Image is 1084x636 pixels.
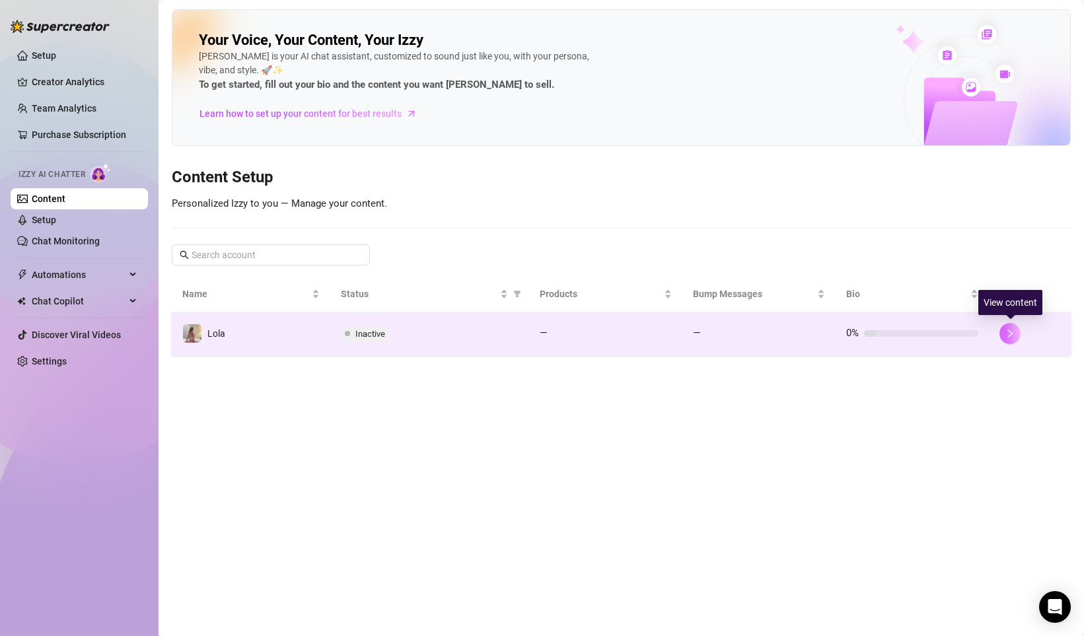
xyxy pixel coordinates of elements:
a: Chat Monitoring [32,236,100,246]
div: [PERSON_NAME] is your AI chat assistant, customized to sound just like you, with your persona, vi... [199,50,595,93]
img: AI Chatter [90,163,111,182]
a: Team Analytics [32,103,96,114]
span: thunderbolt [17,269,28,280]
input: Search account [192,248,351,262]
span: right [1005,329,1015,338]
span: Learn how to set up your content for best results [199,106,402,121]
span: — [540,327,548,339]
a: Purchase Subscription [32,129,126,140]
span: Izzy AI Chatter [18,168,85,181]
a: Content [32,194,65,204]
img: logo-BBDzfeDw.svg [11,20,110,33]
a: Creator Analytics [32,71,137,92]
span: Products [540,287,661,301]
span: arrow-right [405,107,418,120]
th: Name [172,276,330,312]
span: Status [341,287,497,301]
button: right [999,323,1021,344]
span: filter [511,284,524,304]
span: Bump Messages [693,287,814,301]
span: 0% [846,327,859,339]
span: — [693,327,701,339]
span: Name [182,287,309,301]
img: Chat Copilot [17,297,26,306]
th: Bump Messages [682,276,836,312]
div: View content [978,290,1042,315]
span: Inactive [355,329,385,339]
span: Automations [32,264,126,285]
a: Setup [32,50,56,61]
img: Lola [183,324,201,343]
th: Products [529,276,682,312]
th: Status [330,276,529,312]
span: Personalized Izzy to you — Manage your content. [172,197,387,209]
span: Lola [207,328,225,339]
strong: To get started, fill out your bio and the content you want [PERSON_NAME] to sell. [199,79,554,90]
span: Bio [846,287,968,301]
th: Bio [836,276,989,312]
a: Learn how to set up your content for best results [199,103,427,124]
h3: Content Setup [172,167,1071,188]
span: Chat Copilot [32,291,126,312]
img: ai-chatter-content-library-cLFOSyPT.png [865,11,1070,145]
a: Setup [32,215,56,225]
a: Settings [32,356,67,367]
a: Discover Viral Videos [32,330,121,340]
span: search [180,250,189,260]
div: Open Intercom Messenger [1039,591,1071,623]
h2: Your Voice, Your Content, Your Izzy [199,31,423,50]
span: filter [513,290,521,298]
